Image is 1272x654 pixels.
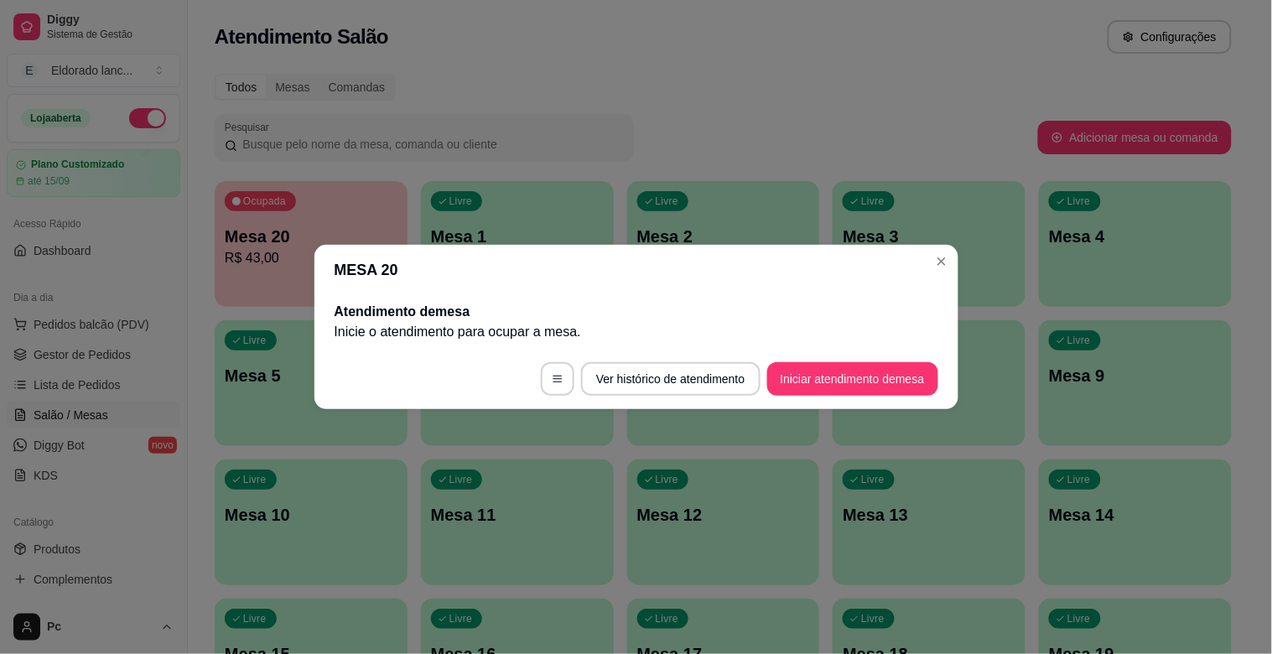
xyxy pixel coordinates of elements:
[767,362,938,396] button: Iniciar atendimento demesa
[928,248,955,275] button: Close
[314,245,958,295] header: MESA 20
[335,302,938,322] h2: Atendimento de mesa
[335,322,938,342] p: Inicie o atendimento para ocupar a mesa .
[581,362,760,396] button: Ver histórico de atendimento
